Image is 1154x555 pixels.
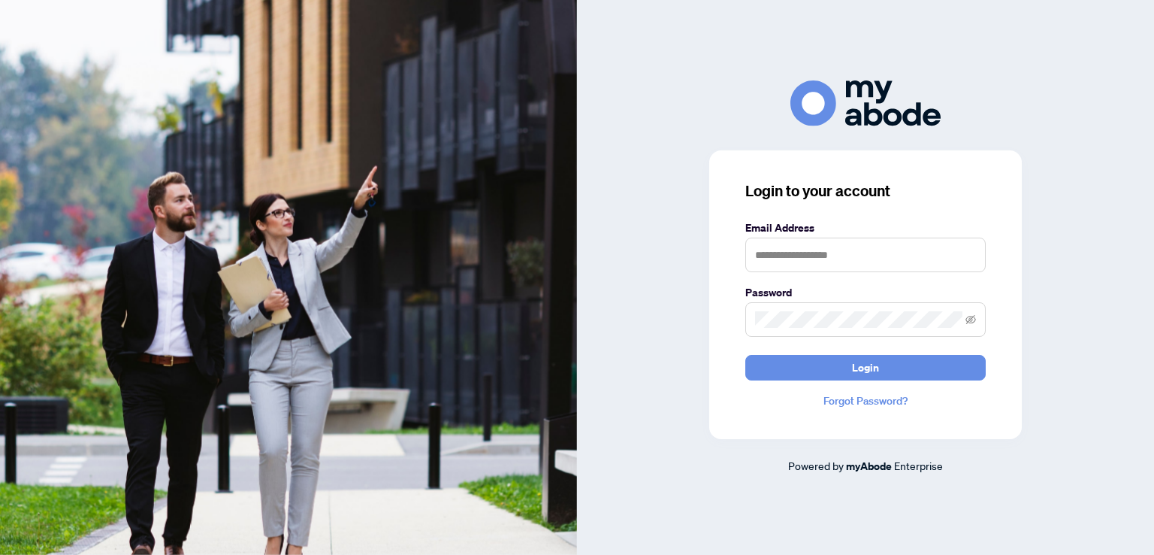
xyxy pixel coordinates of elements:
a: Forgot Password? [745,393,986,409]
a: myAbode [846,458,892,475]
label: Password [745,284,986,301]
span: eye-invisible [965,314,976,325]
span: Powered by [788,459,844,472]
span: Login [852,356,879,380]
span: Enterprise [894,459,943,472]
img: ma-logo [790,80,941,126]
h3: Login to your account [745,180,986,202]
label: Email Address [745,220,986,236]
button: Login [745,355,986,381]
